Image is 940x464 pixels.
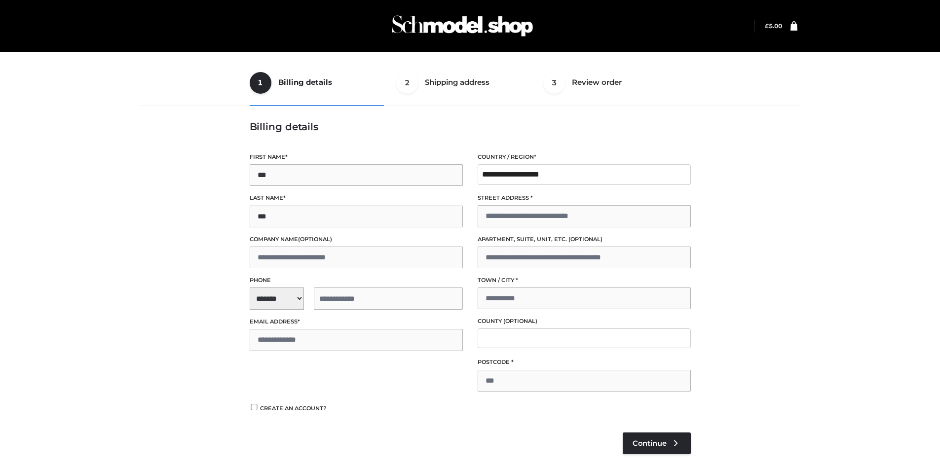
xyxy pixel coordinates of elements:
[478,317,691,326] label: County
[250,235,463,244] label: Company name
[765,22,782,30] bdi: 5.00
[250,121,691,133] h3: Billing details
[250,276,463,285] label: Phone
[478,276,691,285] label: Town / City
[250,152,463,162] label: First name
[765,22,782,30] a: £5.00
[250,193,463,203] label: Last name
[388,6,536,45] img: Schmodel Admin 964
[298,236,332,243] span: (optional)
[503,318,537,324] span: (optional)
[765,22,769,30] span: £
[478,357,691,367] label: Postcode
[478,152,691,162] label: Country / Region
[250,404,259,410] input: Create an account?
[260,405,327,412] span: Create an account?
[250,317,463,326] label: Email address
[478,235,691,244] label: Apartment, suite, unit, etc.
[633,439,667,448] span: Continue
[568,236,602,243] span: (optional)
[478,193,691,203] label: Street address
[623,432,691,454] a: Continue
